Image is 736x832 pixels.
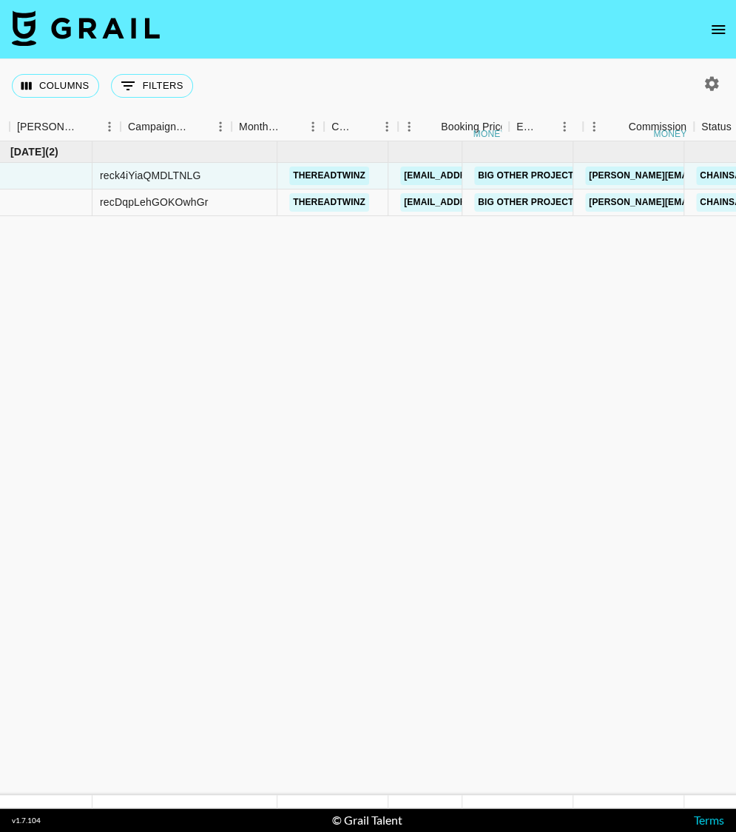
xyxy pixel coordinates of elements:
button: Sort [281,116,302,137]
a: Big Other Projects [474,167,583,185]
button: Select columns [12,74,99,98]
div: Expenses: Remove Commission? [509,113,583,141]
div: [PERSON_NAME] [17,113,78,141]
button: Sort [537,116,558,137]
div: Month Due [239,113,281,141]
button: Menu [209,115,232,138]
div: Campaign (Type) [128,113,189,141]
button: open drawer [703,15,733,44]
a: [EMAIL_ADDRESS][DOMAIN_NAME] [400,167,566,185]
button: Sort [78,116,98,137]
div: Currency [324,113,398,141]
div: Currency [331,113,355,141]
span: [DATE] [10,144,45,159]
a: Terms [694,813,724,827]
div: Status [701,113,732,141]
button: Menu [98,115,121,138]
button: Sort [355,116,376,137]
div: money [653,130,686,138]
div: Commission [628,113,686,141]
img: Grail Talent [12,10,160,46]
div: reck4iYiaQMDLTNLG [100,168,200,183]
span: ( 2 ) [45,144,58,159]
div: v 1.7.104 [12,816,41,825]
div: Booking Price [441,113,506,141]
a: [EMAIL_ADDRESS][DOMAIN_NAME] [400,193,566,212]
button: Sort [189,116,209,137]
div: © Grail Talent [332,813,402,828]
a: thereadtwinz [289,193,369,212]
a: Big Other Projects [474,193,583,212]
button: Menu [398,115,420,138]
div: Campaign (Type) [121,113,232,141]
button: Sort [607,116,628,137]
button: Sort [420,116,441,137]
button: Menu [302,115,324,138]
button: Menu [553,115,575,138]
button: Menu [583,115,605,138]
div: Month Due [232,113,324,141]
button: Show filters [111,74,193,98]
div: Booker [10,113,121,141]
div: recDqpLehGOKOwhGr [100,195,209,209]
div: Expenses: Remove Commission? [516,113,537,141]
div: money [473,130,507,138]
button: Menu [376,115,398,138]
a: thereadtwinz [289,167,369,185]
